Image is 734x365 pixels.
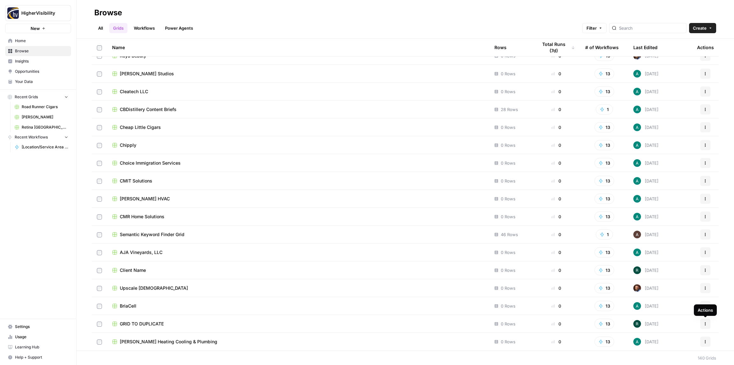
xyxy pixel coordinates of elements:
div: 0 [537,71,575,77]
button: 13 [594,337,614,347]
div: [DATE] [633,266,658,274]
a: Opportunities [5,66,71,77]
button: 13 [594,158,614,168]
a: [Location/Service Area Page] Content Brief to Service Page [12,142,71,152]
a: Settings [5,322,71,332]
span: HigherVisibility [21,10,60,16]
span: Your Data [15,79,68,85]
div: [DATE] [633,213,658,220]
span: Settings [15,324,68,330]
span: CBDistillery Content Briefs [120,106,176,113]
span: AJA Vineyards, LLC [120,249,162,256]
span: 0 Rows [501,303,515,309]
button: Recent Workflows [5,132,71,142]
div: 0 [537,303,575,309]
span: BriaCell [120,303,136,309]
img: 62jjqr7awqq1wg0kgnt25cb53p6h [633,106,641,113]
div: [DATE] [633,141,658,149]
a: Grids [109,23,127,33]
img: 62jjqr7awqq1wg0kgnt25cb53p6h [633,302,641,310]
button: 13 [594,212,614,222]
div: 0 [537,267,575,273]
a: Your Data [5,77,71,87]
span: CMR Home Solutions [120,213,164,220]
a: Road Runner Cigars [12,102,71,112]
div: [DATE] [633,231,658,238]
img: wtbmvrjo3qvncyiyitl6zoukl9gz [633,231,641,238]
button: New [5,24,71,33]
span: Insights [15,58,68,64]
span: Learning Hub [15,344,68,350]
div: 0 [537,196,575,202]
span: 28 Rows [501,106,518,113]
span: Upscale [DEMOGRAPHIC_DATA] [120,285,188,291]
span: Semantic Keyword Finder Grid [120,231,184,238]
div: 0 [537,231,575,238]
div: 0 [537,249,575,256]
span: Home [15,38,68,44]
div: Total Runs (7d) [537,39,575,56]
span: 0 Rows [501,321,515,327]
a: Home [5,36,71,46]
div: [DATE] [633,177,658,185]
div: 140 Grids [698,355,716,361]
span: Opportunities [15,69,68,74]
a: [PERSON_NAME] Studios [112,71,484,77]
span: 0 Rows [501,267,515,273]
span: Choice Immigration Services [120,160,181,166]
div: # of Workflows [585,39,619,56]
button: 13 [594,140,614,150]
button: 13 [594,265,614,275]
button: Create [689,23,716,33]
div: Last Edited [633,39,658,56]
a: CMIT Solutions [112,178,484,184]
a: CBDistillery Content Briefs [112,106,484,113]
a: CMR Home Solutions [112,213,484,220]
div: [DATE] [633,284,658,292]
div: [DATE] [633,88,658,95]
img: 62jjqr7awqq1wg0kgnt25cb53p6h [633,70,641,78]
a: All [94,23,107,33]
span: Road Runner Cigars [22,104,68,110]
img: h9dm3wpin47hlkja9an51iucovnc [633,284,641,292]
div: 0 [537,178,575,184]
div: [DATE] [633,123,658,131]
span: 46 Rows [501,231,518,238]
span: Create [693,25,707,31]
span: [PERSON_NAME] HVAC [120,196,170,202]
button: Filter [582,23,607,33]
div: [DATE] [633,302,658,310]
button: 13 [594,176,614,186]
a: Workflows [130,23,159,33]
img: wzqv5aa18vwnn3kdzjmhxjainaca [633,266,641,274]
div: [DATE] [633,338,658,346]
a: Browse [5,46,71,56]
div: [DATE] [633,195,658,203]
img: wzqv5aa18vwnn3kdzjmhxjainaca [633,320,641,328]
span: 0 Rows [501,160,515,166]
button: 13 [594,247,614,257]
span: [Location/Service Area Page] Content Brief to Service Page [22,144,68,150]
span: 0 Rows [501,285,515,291]
span: Chipply [120,142,136,148]
span: [PERSON_NAME] Studios [120,71,174,77]
span: 0 Rows [501,142,515,148]
a: [PERSON_NAME] [12,112,71,122]
button: Workspace: HigherVisibility [5,5,71,21]
button: 13 [594,301,614,311]
a: Chipply [112,142,484,148]
button: 1 [596,229,613,240]
div: [DATE] [633,106,658,113]
div: 0 [537,213,575,220]
a: AJA Vineyards, LLC [112,249,484,256]
div: 0 [537,106,575,113]
div: 0 [537,142,575,148]
span: Usage [15,334,68,340]
a: GRID TO DUPLICATE [112,321,484,327]
span: 0 Rows [501,178,515,184]
div: 0 [537,160,575,166]
span: 0 Rows [501,249,515,256]
button: 13 [594,319,614,329]
a: Retina [GEOGRAPHIC_DATA] [12,122,71,132]
span: Filter [586,25,597,31]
